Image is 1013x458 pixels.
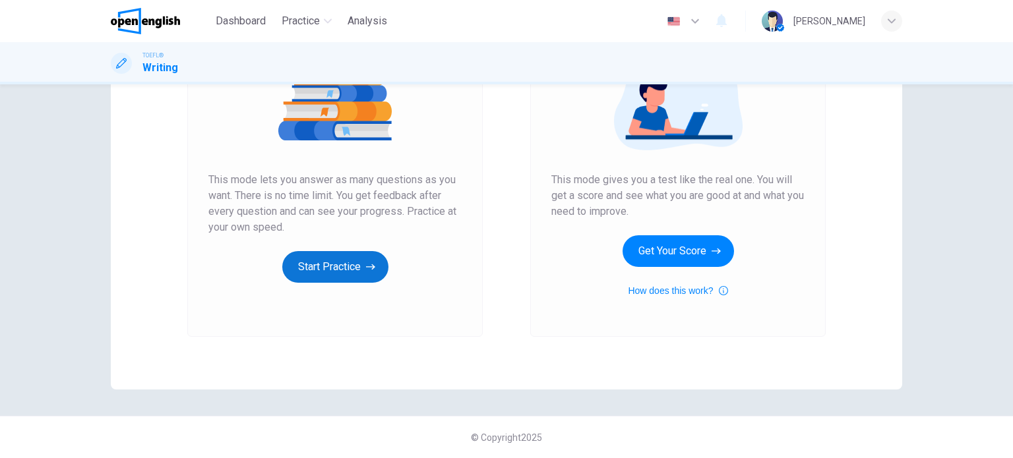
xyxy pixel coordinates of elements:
[210,9,271,33] button: Dashboard
[111,8,210,34] a: OpenEnglish logo
[216,13,266,29] span: Dashboard
[665,16,682,26] img: en
[623,235,734,267] button: Get Your Score
[282,251,388,283] button: Start Practice
[142,51,164,60] span: TOEFL®
[471,432,542,443] span: © Copyright 2025
[762,11,783,32] img: Profile picture
[793,13,865,29] div: [PERSON_NAME]
[276,9,337,33] button: Practice
[551,172,805,219] span: This mode gives you a test like the real one. You will get a score and see what you are good at a...
[348,13,387,29] span: Analysis
[208,172,462,235] span: This mode lets you answer as many questions as you want. There is no time limit. You get feedback...
[111,8,180,34] img: OpenEnglish logo
[628,283,727,299] button: How does this work?
[142,60,178,76] h1: Writing
[282,13,320,29] span: Practice
[342,9,392,33] button: Analysis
